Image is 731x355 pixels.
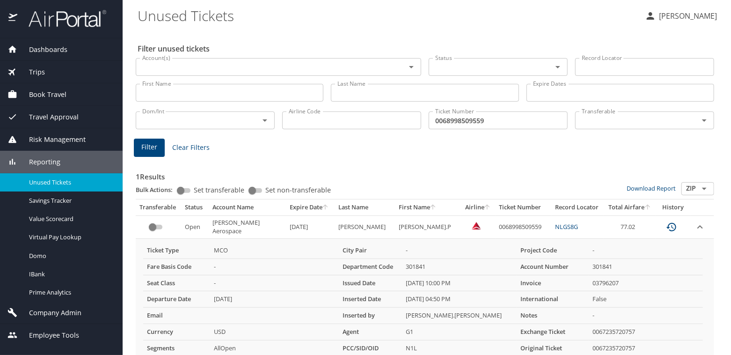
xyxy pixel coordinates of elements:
[8,9,18,28] img: icon-airportal.png
[17,134,86,145] span: Risk Management
[17,67,45,77] span: Trips
[18,9,106,28] img: airportal-logo.png
[339,324,402,340] th: Agent
[402,291,517,308] td: [DATE] 04:50 PM
[641,7,721,24] button: [PERSON_NAME]
[698,182,711,195] button: Open
[339,259,402,275] th: Department Code
[656,200,691,215] th: History
[402,243,517,259] td: -
[430,205,437,211] button: sort
[134,139,165,157] button: Filter
[698,114,711,127] button: Open
[496,215,551,238] td: 0068998509559
[339,243,402,259] th: City Pair
[168,139,213,156] button: Clear Filters
[339,275,402,291] th: Issued Date
[143,308,210,324] th: Email
[335,200,395,215] th: Last Name
[17,112,79,122] span: Travel Approval
[339,308,402,324] th: Inserted by
[517,243,588,259] th: Project Code
[143,259,210,275] th: Fare Basis Code
[17,89,66,100] span: Book Travel
[29,251,111,260] span: Domo
[589,308,703,324] td: -
[29,196,111,205] span: Savings Tracker
[210,291,339,308] td: [DATE]
[604,200,656,215] th: Total Airfare
[143,291,210,308] th: Departure Date
[172,142,210,154] span: Clear Filters
[210,275,339,291] td: -
[286,215,335,238] td: [DATE]
[496,200,551,215] th: Ticket Number
[694,222,706,233] button: expand row
[143,275,210,291] th: Seat Class
[517,308,588,324] th: Notes
[517,259,588,275] th: Account Number
[29,178,111,187] span: Unused Tickets
[181,215,209,238] td: Open
[339,291,402,308] th: Inserted Date
[210,259,339,275] td: -
[335,215,395,238] td: [PERSON_NAME]
[29,288,111,297] span: Prime Analytics
[194,187,244,193] span: Set transferable
[209,215,286,238] td: [PERSON_NAME] Aerospace
[472,221,481,230] img: VxQ0i4AAAAASUVORK5CYII=
[138,1,637,30] h1: Unused Tickets
[138,41,716,56] h2: Filter unused tickets
[139,203,177,212] div: Transferable
[136,166,714,182] h3: 1 Results
[286,200,335,215] th: Expire Date
[395,200,461,215] th: First Name
[17,330,79,340] span: Employee Tools
[627,184,676,192] a: Download Report
[551,60,564,74] button: Open
[29,233,111,242] span: Virtual Pay Lookup
[517,275,588,291] th: Invoice
[17,44,67,55] span: Dashboards
[210,324,339,340] td: USD
[29,214,111,223] span: Value Scorecard
[517,324,588,340] th: Exchange Ticket
[461,200,496,215] th: Airline
[402,324,517,340] td: G1
[402,308,517,324] td: [PERSON_NAME].[PERSON_NAME]
[551,200,604,215] th: Record Locator
[484,205,491,211] button: sort
[141,141,157,153] span: Filter
[143,243,210,259] th: Ticket Type
[181,200,209,215] th: Status
[136,185,180,194] p: Bulk Actions:
[209,200,286,215] th: Account Name
[17,308,81,318] span: Company Admin
[258,114,271,127] button: Open
[589,291,703,308] td: False
[555,222,578,231] a: NLGS8G
[322,205,329,211] button: sort
[17,157,60,167] span: Reporting
[589,324,703,340] td: 0067235720757
[265,187,331,193] span: Set non-transferable
[29,270,111,279] span: IBank
[405,60,418,74] button: Open
[143,324,210,340] th: Currency
[589,259,703,275] td: 301841
[402,275,517,291] td: [DATE] 10:00 PM
[604,215,656,238] td: 77.02
[395,215,461,238] td: [PERSON_NAME].P
[402,259,517,275] td: 301841
[589,243,703,259] td: -
[656,10,717,22] p: [PERSON_NAME]
[517,291,588,308] th: International
[645,205,651,211] button: sort
[589,275,703,291] td: 03796207
[210,243,339,259] td: MCO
